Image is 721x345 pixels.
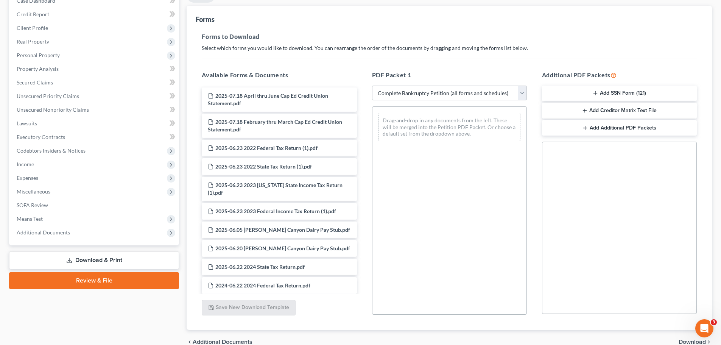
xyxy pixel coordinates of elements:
h5: Forms to Download [202,32,697,41]
span: Executory Contracts [17,134,65,140]
span: 2025-06.23 2023 [US_STATE] State Income Tax Return (1).pdf [208,182,343,196]
div: We'll be back online [DATE] [16,103,126,111]
div: Close [130,12,144,26]
h5: PDF Packet 1 [372,70,527,80]
div: Amendments [16,196,127,204]
div: Send us a message [16,95,126,103]
span: Personal Property [17,52,60,58]
span: Secured Claims [17,79,53,86]
p: Select which forms you would like to download. You can rearrange the order of the documents by dr... [202,44,697,52]
i: chevron_right [706,339,712,345]
div: Drag-and-drop in any documents from the left. These will be merged into the Petition PDF Packet. ... [378,113,520,141]
span: Home [17,255,34,261]
span: Unsecured Priority Claims [17,93,79,99]
span: Unsecured Nonpriority Claims [17,106,89,113]
span: 2025-06.23 2023 Federal Income Tax Return (1).pdf [215,208,336,214]
div: Attorney's Disclosure of Compensation [16,168,127,176]
a: Download & Print [9,251,179,269]
span: Property Analysis [17,66,59,72]
span: Additional Documents [193,339,252,345]
span: 2025-06.22 2024 State Tax Return.pdf [215,264,305,270]
img: Profile image for Lindsey [89,12,104,27]
a: chevron_left Additional Documents [187,339,252,345]
img: Profile image for Sara [74,12,89,27]
a: Unsecured Priority Claims [11,89,179,103]
img: logo [15,17,59,24]
button: Save New Download Template [202,300,296,316]
div: Attorney's Disclosure of Compensation [11,165,140,179]
span: 2025-06.05 [PERSON_NAME] Canyon Dairy Pay Stub.pdf [215,226,350,233]
button: Search for help [11,125,140,140]
div: Form Preview Helper [11,179,140,193]
a: Executory Contracts [11,130,179,144]
span: 2025-07.18 April thru June Cap Ed Credit Union Statement.pdf [208,92,328,106]
button: Messages [50,236,101,267]
div: Forms [196,15,215,24]
span: Real Property [17,38,49,45]
span: Means Test [17,215,43,222]
h5: Additional PDF Packets [542,70,697,80]
a: Lawsuits [11,117,179,130]
span: Expenses [17,175,38,181]
p: Hi there! [15,54,136,67]
span: 2025-06.23 2022 State Tax Return (1).pdf [215,163,312,170]
a: Secured Claims [11,76,179,89]
span: Miscellaneous [17,188,50,195]
iframe: Intercom live chat [695,319,713,337]
span: Download [679,339,706,345]
a: SOFA Review [11,198,179,212]
a: Unsecured Nonpriority Claims [11,103,179,117]
span: 2025-06.23 2022 Federal Tax Return (1).pdf [215,145,318,151]
div: Send us a messageWe'll be back online [DATE] [8,89,144,118]
p: How can we help? [15,67,136,80]
button: Help [101,236,151,267]
span: 2024-06.22 2024 Federal Tax Return.pdf [215,282,310,289]
span: Additional Documents [17,229,70,236]
span: Search for help [16,129,61,137]
div: Form Preview Helper [16,182,127,190]
div: Statement of Financial Affairs - Payments Made in the Last 90 days [11,143,140,165]
button: Add SSN Form (121) [542,86,697,101]
span: Income [17,161,34,167]
div: Amendments [11,193,140,207]
a: Review & File [9,272,179,289]
div: Statement of Financial Affairs - Payments Made in the Last 90 days [16,146,127,162]
a: Property Analysis [11,62,179,76]
button: Add Additional PDF Packets [542,120,697,136]
img: Profile image for Emma [103,12,118,27]
span: Messages [63,255,89,261]
span: Lawsuits [17,120,37,126]
span: 3 [711,319,717,325]
span: Codebtors Insiders & Notices [17,147,86,154]
button: Add Creditor Matrix Text File [542,103,697,119]
span: Client Profile [17,25,48,31]
span: Credit Report [17,11,49,17]
h5: Available Forms & Documents [202,70,357,80]
i: chevron_left [187,339,193,345]
span: 2025-06.20 [PERSON_NAME] Canyon Dairy Pay Stub.pdf [215,245,350,251]
span: 2025-07.18 February thru March Cap Ed Credit Union Statement.pdf [208,119,342,133]
button: Download chevron_right [679,339,712,345]
a: Credit Report [11,8,179,21]
span: Help [120,255,132,261]
span: SOFA Review [17,202,48,208]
